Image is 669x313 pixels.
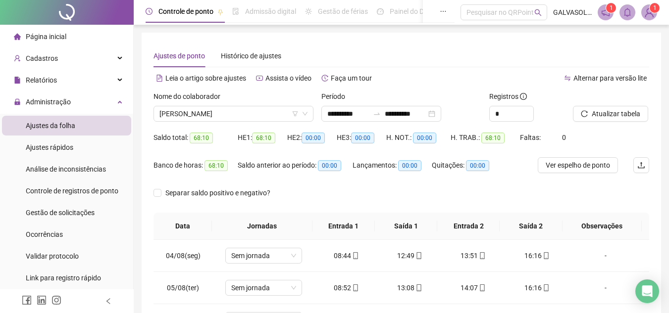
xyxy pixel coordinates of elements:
button: Atualizar tabela [573,106,648,122]
div: 13:51 [450,250,497,261]
span: mobile [351,252,359,259]
span: mobile [542,252,550,259]
div: HE 1: [238,132,287,143]
span: Ajustes rápidos [26,143,73,151]
div: Quitações: [432,160,501,171]
span: dashboard [377,8,384,15]
span: 00:00 [466,160,489,171]
span: Admissão digital [245,7,296,15]
span: Análise de inconsistências [26,165,106,173]
span: 00:00 [351,133,374,143]
th: Data [154,213,212,240]
span: Assista o vídeo [265,74,311,82]
div: H. TRAB.: [451,132,520,143]
span: filter [292,111,298,117]
span: mobile [542,284,550,291]
span: bell [623,8,632,17]
span: Validar protocolo [26,252,79,260]
label: Nome do colaborador [154,91,227,102]
span: swap-right [373,110,381,118]
span: Faltas: [520,134,542,141]
button: Ver espelho de ponto [538,157,618,173]
span: left [105,298,112,305]
span: mobile [478,252,486,259]
th: Entrada 2 [437,213,500,240]
span: 00:00 [318,160,341,171]
span: lock [14,98,21,105]
div: Saldo anterior ao período: [238,160,353,171]
span: mobile [414,252,422,259]
span: down [302,111,308,117]
span: file-done [232,8,239,15]
span: history [321,75,328,82]
div: 08:44 [323,250,370,261]
span: GALVASOL ENERGIA [553,7,592,18]
span: Ajustes da folha [26,122,75,130]
label: Período [321,91,352,102]
span: Sem jornada [231,248,296,263]
div: 12:49 [386,250,434,261]
span: mobile [478,284,486,291]
span: 00:00 [302,133,325,143]
span: 0 [562,134,566,141]
img: 82890 [642,5,657,20]
span: notification [601,8,610,17]
span: Gestão de solicitações [26,209,95,217]
div: HE 2: [287,132,337,143]
span: user-add [14,55,21,62]
span: clock-circle [146,8,153,15]
span: Faça um tour [331,74,372,82]
th: Saída 2 [500,213,562,240]
span: DJENNIFER ALVES SANTIAGO DA SILVA [159,106,308,121]
span: Alternar para versão lite [573,74,647,82]
span: 00:00 [398,160,421,171]
sup: 1 [606,3,616,13]
span: 1 [653,4,657,11]
th: Entrada 1 [312,213,375,240]
span: 05/08(ter) [167,284,199,292]
span: 68:10 [190,133,213,143]
span: 68:10 [481,133,505,143]
span: 04/08(seg) [166,252,201,260]
span: Gestão de férias [318,7,368,15]
div: Saldo total: [154,132,238,143]
span: 00:00 [413,133,436,143]
span: 1 [610,4,613,11]
div: Open Intercom Messenger [635,279,659,303]
div: - [576,282,635,293]
span: Página inicial [26,33,66,41]
span: Observações [570,221,634,231]
span: facebook [22,295,32,305]
span: Ajustes de ponto [154,52,205,60]
span: upload [637,161,645,169]
div: H. NOT.: [386,132,451,143]
span: pushpin [217,9,223,15]
span: youtube [256,75,263,82]
span: Sem jornada [231,280,296,295]
span: Leia o artigo sobre ajustes [165,74,246,82]
sup: Atualize o seu contato no menu Meus Dados [650,3,660,13]
span: Atualizar tabela [592,108,640,119]
span: 68:10 [252,133,275,143]
span: Ocorrências [26,230,63,238]
span: to [373,110,381,118]
th: Observações [563,213,642,240]
span: Controle de ponto [158,7,213,15]
th: Jornadas [212,213,312,240]
div: 14:07 [450,282,497,293]
div: 16:16 [513,250,561,261]
div: Lançamentos: [353,160,432,171]
span: reload [581,110,588,117]
div: Banco de horas: [154,160,238,171]
span: Histórico de ajustes [221,52,281,60]
span: 68:10 [205,160,228,171]
span: Separar saldo positivo e negativo? [161,187,274,198]
span: file-text [156,75,163,82]
span: instagram [51,295,61,305]
div: 08:52 [323,282,370,293]
th: Saída 1 [375,213,437,240]
span: Ver espelho de ponto [546,160,610,171]
span: file [14,77,21,84]
span: mobile [351,284,359,291]
span: home [14,33,21,40]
